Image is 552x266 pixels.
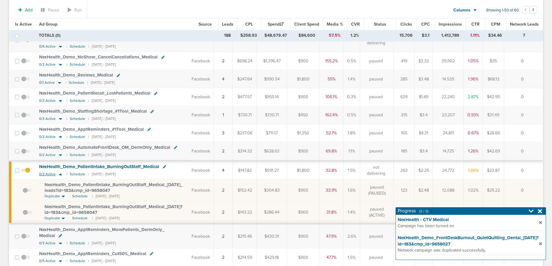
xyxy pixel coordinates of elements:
[369,148,383,154] span: paused
[369,94,383,100] span: paused
[344,224,360,248] td: 2.6%
[39,259,56,263] span: 0/5 Active
[45,204,183,215] span: NexHealth_ Demo_ PatientIntake_ BurningOutStaff_ Medical_ [DATE]?id=183&cmp_ id=9658047
[344,161,360,180] td: 1.5%
[319,52,344,70] td: 155.2%
[233,52,257,70] td: $698.24
[416,30,435,41] td: $3.1
[233,161,257,180] td: $147.82
[483,180,504,202] td: $25.22
[483,161,504,180] td: $23.87
[398,208,428,214] h4: Progress
[70,259,85,263] small: Schedule
[287,142,319,161] td: $900
[319,106,344,124] td: 162.4%
[257,224,287,248] td: $430.91
[394,201,415,224] td: 140
[287,106,319,124] td: $450
[433,88,464,106] td: 22,240
[529,6,537,14] button: Go to next page
[415,201,433,224] td: $2.05
[400,22,412,27] span: Clicks
[66,62,67,67] small: |
[504,161,543,180] td: 0
[39,251,146,256] span: NexHealth_ Demo_ ApptReminders_ Cut50%_ Medical
[344,88,360,106] td: 0.3%
[222,94,224,99] a: 2
[39,145,170,150] span: NexHealth_ Demo_ AutomateFrontDesk_ OM_ DermOnly_ Medical
[39,22,57,27] span: Ad Group
[485,30,506,41] td: $34.46
[66,259,67,263] small: |
[233,124,257,142] td: $237.06
[66,135,67,139] small: |
[45,194,60,199] span: Duplicate
[506,30,544,41] td: 7
[486,8,519,13] span: Showing 1-50 of 60
[360,201,394,224] td: paused (ACTIVE)
[88,259,116,263] small: | [DATE] - [DATE]
[433,106,464,124] td: 23,207
[257,180,287,202] td: $304.83
[222,188,224,193] a: 2
[257,161,287,180] td: $591.27
[360,180,394,202] td: paused (PAUSED)
[464,180,483,202] td: 1.02%
[70,117,85,121] small: Schedule
[394,124,415,142] td: 165
[70,172,85,177] small: Schedule
[218,30,237,41] td: 188
[70,44,85,49] small: Schedule
[319,201,344,224] td: 31.8%
[344,70,360,88] td: 1.4%
[222,22,233,27] span: Leads
[510,22,539,27] span: Network Leads
[223,112,224,117] a: 1
[88,172,116,177] small: | [DATE] - [DATE]
[70,99,85,103] small: Schedule
[88,62,116,67] small: | [DATE] - [DATE]
[319,70,344,88] td: 55%
[415,106,433,124] td: $3.4
[72,216,88,221] span: Schedule
[39,227,165,238] span: NexHealth_ Demo_ ApptReminders_ MorePatients_ DermOnly_ Medical
[319,124,344,142] td: 52.7%
[257,106,287,124] td: $730.71
[233,180,257,202] td: $152.42
[398,223,537,229] span: Campaign has been turned on
[483,52,504,70] td: $35
[15,22,32,27] span: Is Active
[421,22,430,27] span: CPC
[188,52,214,70] td: Facebook
[394,180,415,202] td: 123
[66,153,67,157] small: |
[504,180,543,202] td: 0
[237,30,261,41] td: $258.93
[319,142,344,161] td: 69.8%
[261,30,291,41] td: $48,679.47
[435,30,465,41] td: 1,412,789
[39,241,56,246] span: 0/3 Active
[351,22,360,27] span: CVR
[39,99,56,103] span: 0/3 Active
[453,7,470,13] span: Columns
[222,37,225,42] a: 11
[287,201,319,224] td: $900
[39,135,56,139] span: 0/2 Active
[72,194,88,199] span: Schedule
[344,201,360,224] td: 1.4%
[39,172,56,177] span: 0/2 Active
[347,30,363,41] td: 1.2%
[287,161,319,180] td: $1,800
[233,201,257,224] td: $143.22
[39,72,113,78] span: NexHealth_ Demo_ Reviews_ Medical
[344,124,360,142] td: 1.8%
[66,172,67,177] small: |
[394,52,415,70] td: 419
[504,124,543,142] td: 0
[39,80,55,85] span: 0/1 Active
[319,161,344,180] td: 32.8%
[222,255,224,260] a: 2
[233,106,257,124] td: $730.71
[222,234,224,239] a: 2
